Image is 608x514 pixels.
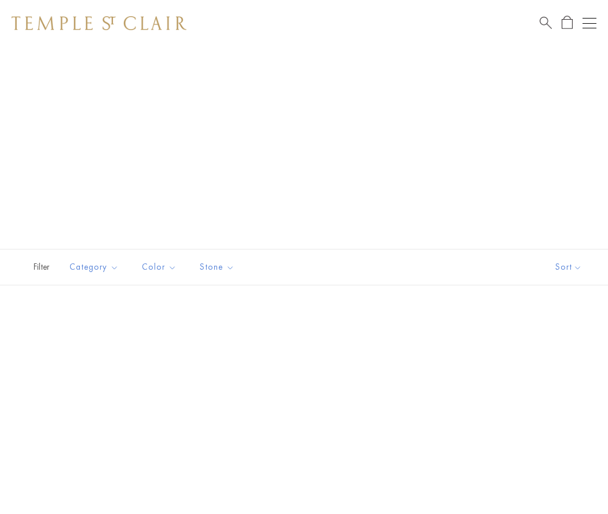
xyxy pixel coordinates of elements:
[12,16,186,30] img: Temple St. Clair
[583,16,596,30] button: Open navigation
[194,260,243,274] span: Stone
[133,254,185,280] button: Color
[529,249,608,285] button: Show sort by
[61,254,127,280] button: Category
[191,254,243,280] button: Stone
[562,16,573,30] a: Open Shopping Bag
[64,260,127,274] span: Category
[136,260,185,274] span: Color
[540,16,552,30] a: Search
